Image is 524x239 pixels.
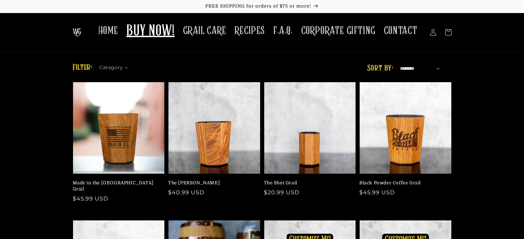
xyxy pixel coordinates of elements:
p: FREE SHIPPING for orders of $75 or more! [7,3,517,9]
span: RECIPES [235,24,265,37]
span: CONTACT [384,24,418,37]
a: The [PERSON_NAME] [168,180,256,186]
a: CORPORATE GIFTING [297,20,380,42]
span: F.A.Q. [273,24,293,37]
a: GRAIL CARE [179,20,230,42]
summary: Category [99,62,132,69]
span: GRAIL CARE [183,24,226,37]
a: RECIPES [230,20,269,42]
label: Sort by: [367,64,393,73]
a: CONTACT [380,20,422,42]
a: Black Powder Coffee Grail [359,180,448,186]
h2: Filter: [73,62,93,74]
a: F.A.Q. [269,20,297,42]
a: The Shot Grail [264,180,352,186]
a: BUY NOW! [122,18,179,45]
a: Made in the [GEOGRAPHIC_DATA] Grail [73,180,161,192]
span: Category [99,64,123,71]
span: HOME [98,24,118,37]
img: The Whiskey Grail [73,28,81,36]
span: BUY NOW! [126,22,175,41]
span: CORPORATE GIFTING [301,24,376,37]
a: HOME [94,20,122,42]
